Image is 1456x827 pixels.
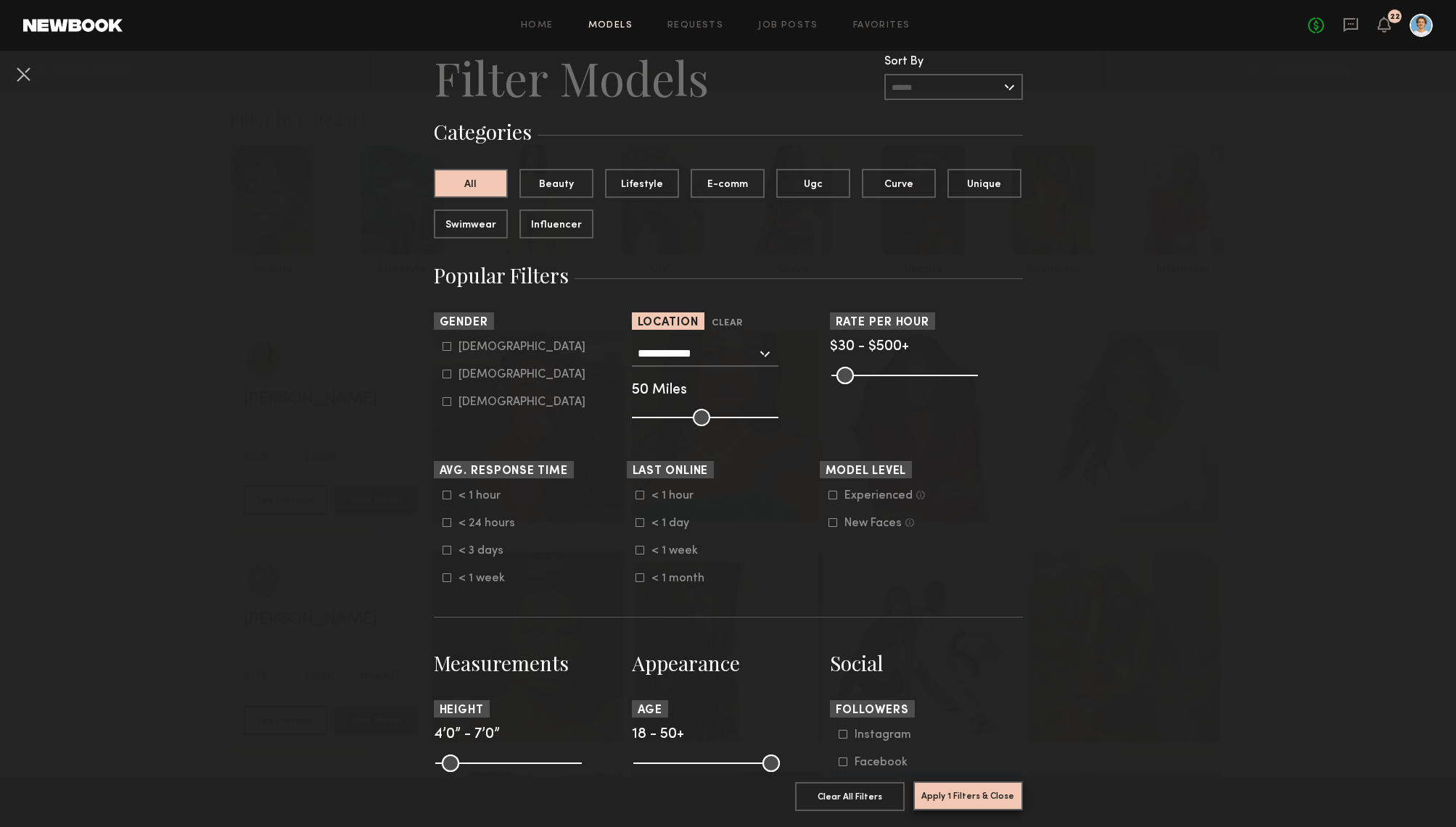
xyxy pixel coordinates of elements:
h3: Measurements [434,649,627,677]
span: Rate per Hour [836,317,930,328]
span: Model Level [826,466,907,477]
div: Experienced [844,491,913,500]
common-close-button: Cancel [12,62,35,88]
span: 18 - 50+ [632,728,684,741]
h3: Social [830,649,1023,677]
h3: Categories [434,118,1023,146]
button: Swimwear [434,209,508,238]
div: < 1 week [458,574,515,583]
a: Job Posts [758,21,818,30]
span: Last Online [633,466,709,477]
div: < 3 days [458,547,515,555]
div: < 1 day [651,519,708,528]
div: < 1 hour [458,491,515,500]
button: Beauty [519,169,593,198]
button: Curve [862,169,936,198]
div: < 1 hour [651,491,708,500]
a: Home [521,21,554,30]
div: Instagram [855,731,911,739]
button: Influencer [519,209,593,238]
span: Avg. Response Time [440,466,568,477]
a: Favorites [853,21,910,30]
button: Lifestyle [605,169,679,198]
h3: Appearance [632,649,825,677]
button: Unique [947,169,1021,198]
span: Age [638,705,663,716]
div: Facebook [855,758,911,767]
a: Requests [667,21,723,30]
span: Height [440,705,484,716]
button: Apply 1 Filters & Close [913,781,1023,810]
div: New Faces [844,519,902,528]
button: Ugc [776,169,850,198]
div: [DEMOGRAPHIC_DATA] [458,398,585,407]
div: < 1 week [651,547,708,555]
a: Models [588,21,633,30]
span: 4’0” - 7’0” [434,728,500,741]
div: < 1 month [651,574,708,583]
div: 22 [1390,13,1400,21]
span: $30 - $500+ [830,340,909,354]
button: E-comm [691,169,765,198]
button: Clear [712,315,743,332]
div: [DEMOGRAPHIC_DATA] [458,370,585,379]
button: Clear All Filters [795,782,905,811]
h2: Filter Models [434,49,709,107]
h3: Popular Filters [434,262,1023,289]
div: 50 Miles [632,384,825,397]
span: Location [638,317,699,328]
span: Followers [836,705,909,716]
button: All [434,169,508,198]
button: Cancel [12,62,35,86]
span: Gender [440,317,488,328]
div: Sort By [884,56,1023,68]
div: [DEMOGRAPHIC_DATA] [458,343,585,352]
div: < 24 hours [458,519,515,528]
